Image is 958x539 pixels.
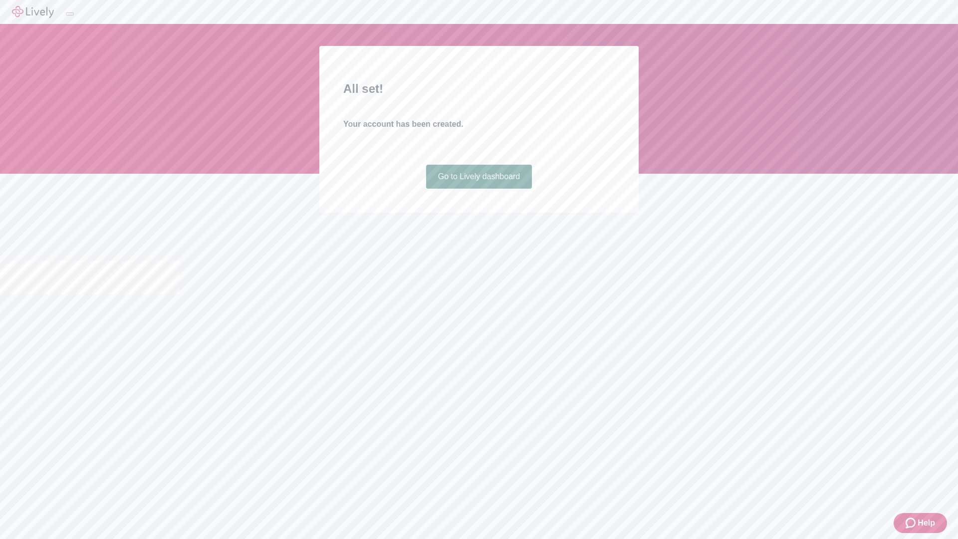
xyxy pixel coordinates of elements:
[894,513,947,533] button: Zendesk support iconHelp
[343,80,615,98] h2: All set!
[906,517,918,529] svg: Zendesk support icon
[343,118,615,130] h4: Your account has been created.
[426,165,532,189] a: Go to Lively dashboard
[66,12,74,15] button: Log out
[918,517,935,529] span: Help
[12,6,54,18] img: Lively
